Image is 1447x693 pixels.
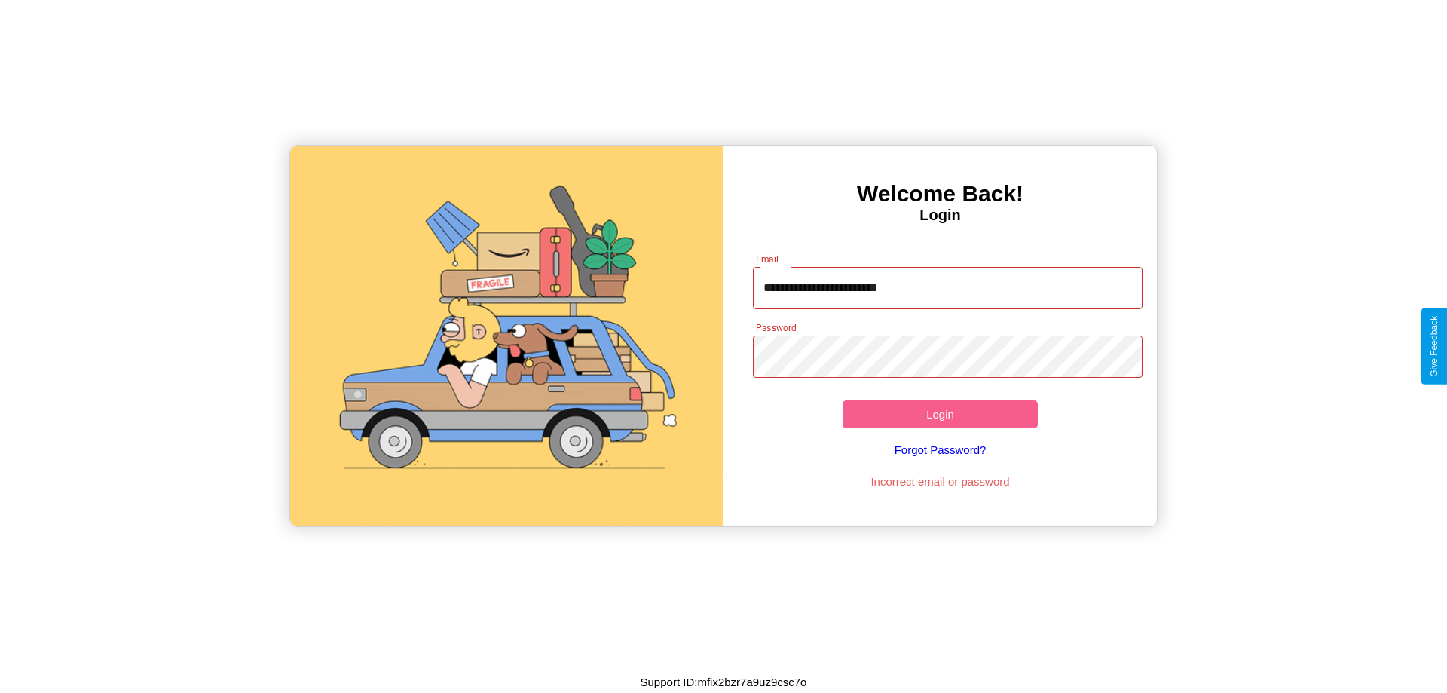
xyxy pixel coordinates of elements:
h4: Login [723,207,1157,224]
label: Email [756,253,779,265]
div: Give Feedback [1429,316,1439,377]
p: Incorrect email or password [745,471,1136,492]
button: Login [843,400,1038,428]
img: gif [290,146,723,526]
p: Support ID: mfix2bzr7a9uz9csc7o [641,672,807,692]
h3: Welcome Back! [723,181,1157,207]
a: Forgot Password? [745,428,1136,471]
label: Password [756,321,796,334]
